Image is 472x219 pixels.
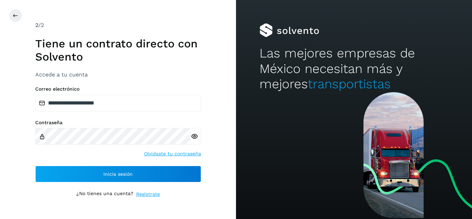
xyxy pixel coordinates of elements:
[76,191,133,198] p: ¿No tienes una cuenta?
[144,150,201,157] a: Olvidaste tu contraseña
[35,21,201,29] div: /2
[35,120,201,126] label: Contraseña
[35,37,201,64] h1: Tiene un contrato directo con Solvento
[136,191,160,198] a: Regístrate
[103,172,133,176] span: Inicia sesión
[35,86,201,92] label: Correo electrónico
[35,22,38,28] span: 2
[35,71,201,78] h3: Accede a tu cuenta
[308,76,391,91] span: transportistas
[35,166,201,182] button: Inicia sesión
[259,46,448,92] h2: Las mejores empresas de México necesitan más y mejores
